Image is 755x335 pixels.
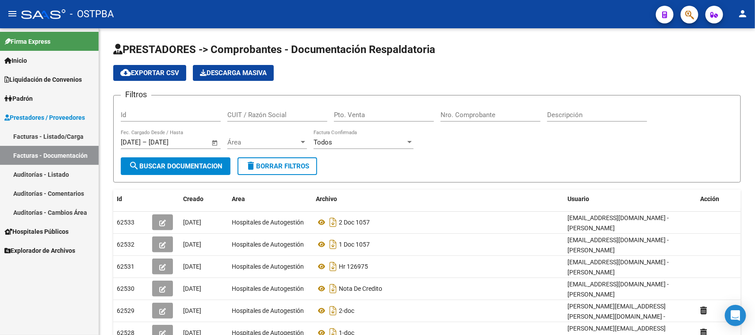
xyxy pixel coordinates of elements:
[4,94,33,103] span: Padrón
[232,241,304,248] span: Hospitales de Autogestión
[193,65,274,81] app-download-masive: Descarga masiva de comprobantes (adjuntos)
[117,285,134,292] span: 62530
[200,69,267,77] span: Descarga Masiva
[567,281,669,298] span: [EMAIL_ADDRESS][DOMAIN_NAME] - [PERSON_NAME]
[339,307,354,314] span: 2-doc
[567,236,669,254] span: [EMAIL_ADDRESS][DOMAIN_NAME] - [PERSON_NAME]
[238,157,317,175] button: Borrar Filtros
[121,157,230,175] button: Buscar Documentacion
[149,138,192,146] input: Fecha fin
[327,304,339,318] i: Descargar documento
[4,37,50,46] span: Firma Express
[312,190,564,209] datatable-header-cell: Archivo
[567,195,589,202] span: Usuario
[228,190,312,209] datatable-header-cell: Area
[4,75,82,84] span: Liquidación de Convenios
[117,219,134,226] span: 62533
[316,195,337,202] span: Archivo
[142,138,147,146] span: –
[183,195,203,202] span: Creado
[113,65,186,81] button: Exportar CSV
[120,67,131,78] mat-icon: cloud_download
[227,138,299,146] span: Área
[4,113,85,122] span: Prestadores / Proveedores
[564,190,697,209] datatable-header-cell: Usuario
[183,307,201,314] span: [DATE]
[117,241,134,248] span: 62532
[7,8,18,19] mat-icon: menu
[183,285,201,292] span: [DATE]
[700,195,719,202] span: Acción
[129,162,222,170] span: Buscar Documentacion
[567,259,669,276] span: [EMAIL_ADDRESS][DOMAIN_NAME] - [PERSON_NAME]
[4,246,75,255] span: Explorador de Archivos
[121,88,151,101] h3: Filtros
[183,219,201,226] span: [DATE]
[232,285,304,292] span: Hospitales de Autogestión
[113,190,149,209] datatable-header-cell: Id
[117,195,122,202] span: Id
[113,43,435,56] span: PRESTADORES -> Comprobantes - Documentación Respaldatoria
[232,263,304,270] span: Hospitales de Autogestión
[339,241,370,248] span: 1 Doc 1057
[339,263,368,270] span: Hr 126975
[339,285,382,292] span: Nota De Credito
[314,138,332,146] span: Todos
[4,56,27,65] span: Inicio
[121,138,141,146] input: Fecha inicio
[339,219,370,226] span: 2 Doc 1057
[327,215,339,229] i: Descargar documento
[327,259,339,274] i: Descargar documento
[4,227,69,236] span: Hospitales Públicos
[232,219,304,226] span: Hospitales de Autogestión
[193,65,274,81] button: Descarga Masiva
[117,263,134,270] span: 62531
[245,160,256,171] mat-icon: delete
[129,160,139,171] mat-icon: search
[327,282,339,296] i: Descargar documento
[70,4,114,24] span: - OSTPBA
[327,237,339,251] i: Descargar documento
[183,241,201,248] span: [DATE]
[567,214,669,232] span: [EMAIL_ADDRESS][DOMAIN_NAME] - [PERSON_NAME]
[567,303,666,330] span: [PERSON_NAME][EMAIL_ADDRESS][PERSON_NAME][DOMAIN_NAME] - [PERSON_NAME]
[232,195,245,202] span: Area
[210,138,220,148] button: Open calendar
[180,190,228,209] datatable-header-cell: Creado
[737,8,748,19] mat-icon: person
[183,263,201,270] span: [DATE]
[725,305,746,326] div: Open Intercom Messenger
[232,307,304,314] span: Hospitales de Autogestión
[245,162,309,170] span: Borrar Filtros
[697,190,741,209] datatable-header-cell: Acción
[117,307,134,314] span: 62529
[120,69,179,77] span: Exportar CSV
